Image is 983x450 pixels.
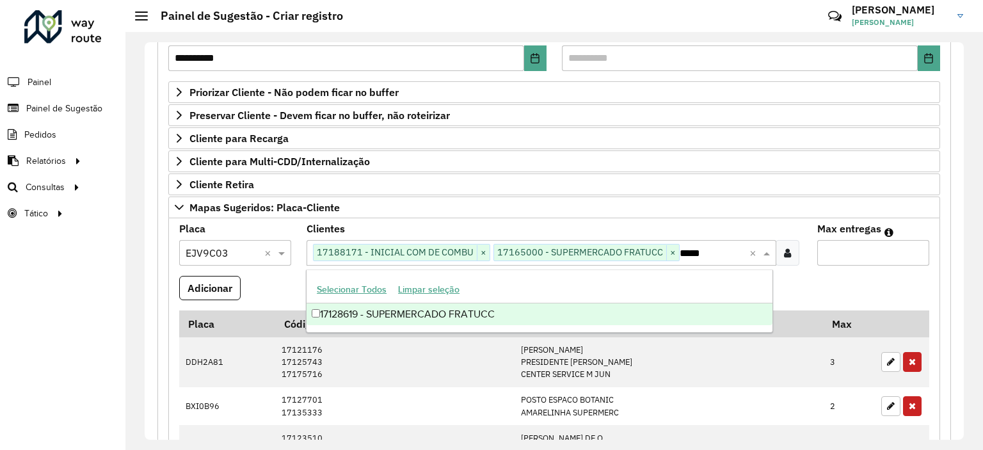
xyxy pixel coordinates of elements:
[275,387,515,425] td: 17127701 17135333
[26,102,102,115] span: Painel de Sugestão
[179,310,275,337] th: Placa
[189,156,370,166] span: Cliente para Multi-CDD/Internalização
[307,303,772,325] div: 17128619 - SUPERMERCADO FRATUCC
[524,45,547,71] button: Choose Date
[666,245,679,261] span: ×
[884,227,893,237] em: Máximo de clientes que serão colocados na mesma rota com os clientes informados
[749,245,760,261] span: Clear all
[168,150,940,172] a: Cliente para Multi-CDD/Internalização
[852,4,948,16] h3: [PERSON_NAME]
[314,245,477,260] span: 17188171 - INICIAL COM DE COMBU
[852,17,948,28] span: [PERSON_NAME]
[189,179,254,189] span: Cliente Retira
[179,221,205,236] label: Placa
[821,3,849,30] a: Contato Rápido
[26,181,65,194] span: Consultas
[392,280,465,300] button: Limpar seleção
[515,387,824,425] td: POSTO ESPACO BOTANIC AMARELINHA SUPERMERC
[817,221,881,236] label: Max entregas
[179,337,275,387] td: DDH2A81
[264,245,275,261] span: Clear all
[179,387,275,425] td: BXI0B96
[189,133,289,143] span: Cliente para Recarga
[179,276,241,300] button: Adicionar
[189,87,399,97] span: Priorizar Cliente - Não podem ficar no buffer
[24,128,56,141] span: Pedidos
[307,221,345,236] label: Clientes
[494,245,666,260] span: 17165000 - SUPERMERCADO FRATUCC
[189,202,340,213] span: Mapas Sugeridos: Placa-Cliente
[168,197,940,218] a: Mapas Sugeridos: Placa-Cliente
[168,104,940,126] a: Preservar Cliente - Devem ficar no buffer, não roteirizar
[515,337,824,387] td: [PERSON_NAME] PRESIDENTE [PERSON_NAME] CENTER SERVICE M JUN
[824,337,875,387] td: 3
[275,337,515,387] td: 17121176 17125743 17175716
[168,81,940,103] a: Priorizar Cliente - Não podem ficar no buffer
[824,310,875,337] th: Max
[477,245,490,261] span: ×
[918,45,940,71] button: Choose Date
[311,280,392,300] button: Selecionar Todos
[275,310,515,337] th: Código Cliente
[168,173,940,195] a: Cliente Retira
[26,154,66,168] span: Relatórios
[168,127,940,149] a: Cliente para Recarga
[24,207,48,220] span: Tático
[189,110,450,120] span: Preservar Cliente - Devem ficar no buffer, não roteirizar
[306,269,773,333] ng-dropdown-panel: Options list
[824,387,875,425] td: 2
[148,9,343,23] h2: Painel de Sugestão - Criar registro
[28,76,51,89] span: Painel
